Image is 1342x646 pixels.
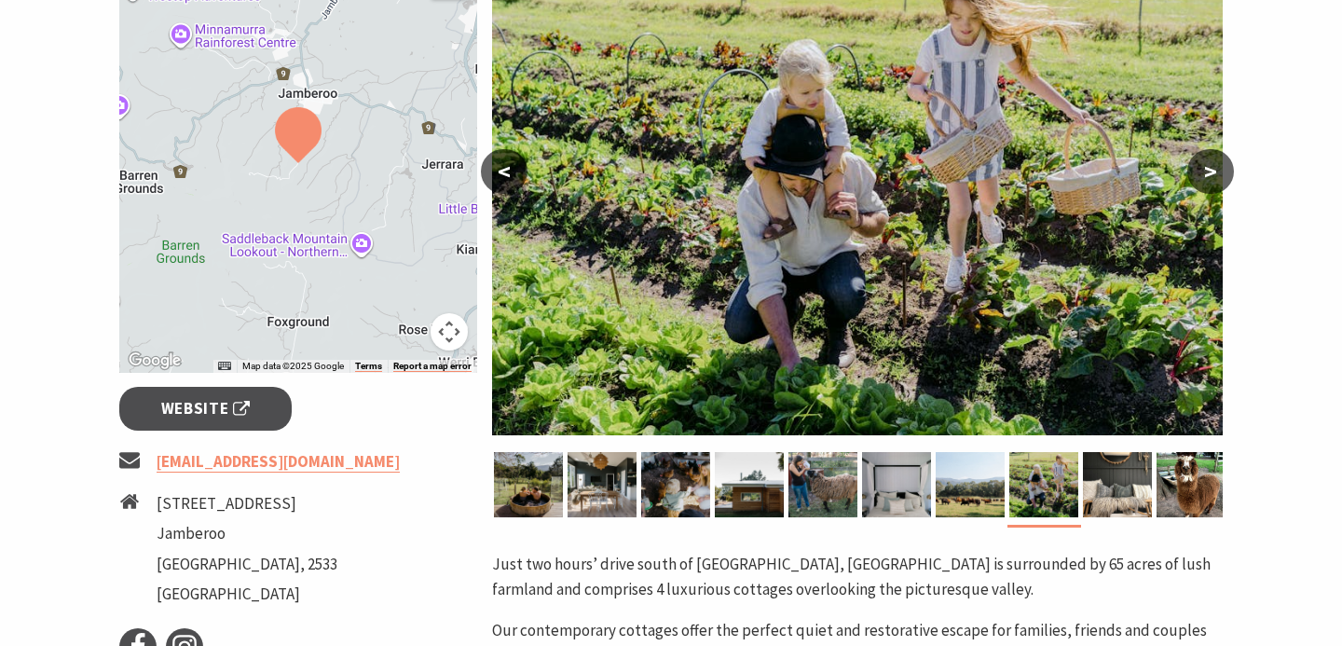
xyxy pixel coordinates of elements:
[157,552,337,577] li: [GEOGRAPHIC_DATA], 2533
[494,452,563,517] img: Relax in the Plunge Pool
[788,452,857,517] img: Feed our Sheep
[157,521,337,546] li: Jamberoo
[119,387,292,431] a: Website
[1157,452,1226,517] img: One of our alpacas
[157,491,337,516] li: [STREET_ADDRESS]
[393,361,472,372] a: Report a map error
[568,452,637,517] img: Living
[715,452,784,517] img: The Cottage
[641,452,710,517] img: Collects Eggs from our Chickens
[157,582,337,607] li: [GEOGRAPHIC_DATA]
[161,396,251,421] span: Website
[492,552,1223,602] p: Just two hours’ drive south of [GEOGRAPHIC_DATA], [GEOGRAPHIC_DATA] is surrounded by 65 acres of ...
[355,361,382,372] a: Terms (opens in new tab)
[481,149,527,194] button: <
[431,313,468,350] button: Map camera controls
[157,451,400,473] a: [EMAIL_ADDRESS][DOMAIN_NAME]
[862,452,931,517] img: Master Bedroom
[242,361,344,371] span: Map data ©2025 Google
[1187,149,1234,194] button: >
[936,452,1005,517] img: Our Cows
[218,360,231,373] button: Keyboard shortcuts
[1009,452,1078,517] img: Collect your own Produce
[1083,452,1152,517] img: Farm cottage
[124,349,185,373] img: Google
[124,349,185,373] a: Open this area in Google Maps (opens a new window)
